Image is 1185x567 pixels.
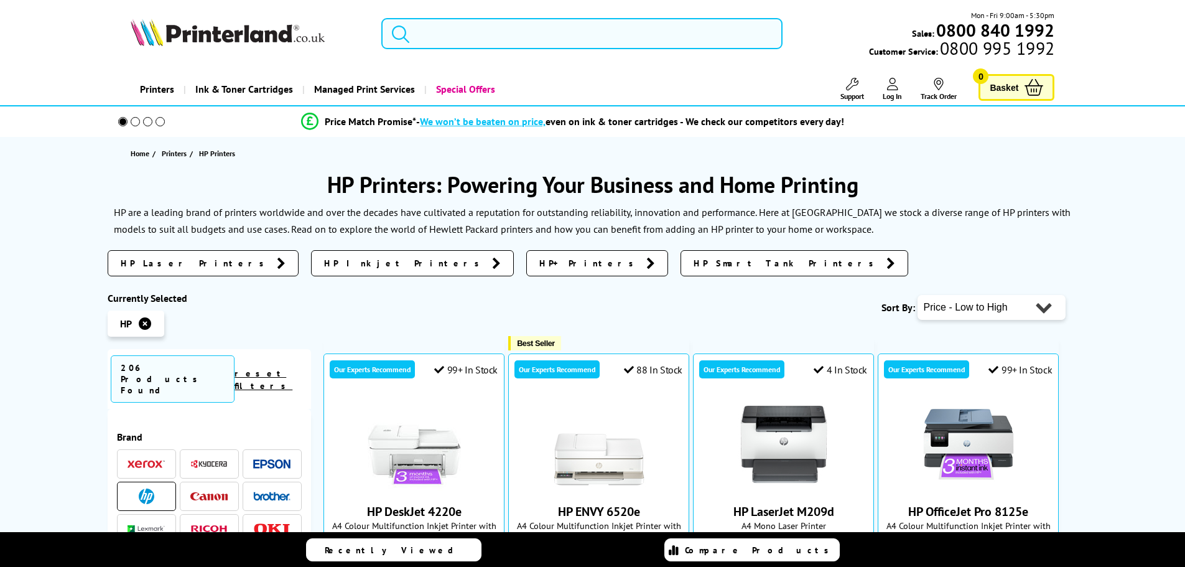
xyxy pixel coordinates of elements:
button: Best Seller [508,336,561,350]
a: HP ENVY 6520e [552,481,646,494]
span: HP Laser Printers [121,257,271,269]
img: Kyocera [190,459,228,469]
img: Lexmark [128,525,165,533]
a: Kyocera [190,456,228,472]
a: Home [131,147,152,160]
span: Sort By: [881,301,915,314]
div: 88 In Stock [624,363,682,376]
span: Brand [117,431,302,443]
span: Compare Products [685,545,835,556]
a: HP ENVY 6520e [558,504,640,520]
div: 99+ In Stock [434,363,498,376]
a: HP OfficeJet Pro 8125e [908,504,1028,520]
a: HP Smart Tank Printers [681,250,908,276]
img: HP [139,489,154,504]
div: Our Experts Recommend [514,360,600,378]
a: Managed Print Services [302,73,424,105]
span: HP+ Printers [539,257,640,269]
div: Our Experts Recommend [330,360,415,378]
a: 0800 840 1992 [934,24,1054,36]
span: Best Seller [517,339,555,348]
span: HP Inkjet Printers [324,257,486,269]
a: HP DeskJet 4220e [367,504,462,520]
span: A4 Mono Laser Printer [700,520,867,532]
span: Basket [990,79,1018,96]
span: A4 Colour Multifunction Inkjet Printer with HP Plus [885,520,1052,543]
span: 206 Products Found [111,355,235,403]
a: Lexmark [128,521,165,537]
a: reset filters [235,368,292,391]
span: A4 Colour Multifunction Inkjet Printer with HP Plus [330,520,498,543]
a: Track Order [921,78,957,101]
span: A4 Colour Multifunction Inkjet Printer with HP Plus [515,520,682,543]
b: 0800 840 1992 [936,19,1054,42]
img: Xerox [128,460,165,469]
span: 0800 995 1992 [938,42,1054,54]
a: Recently Viewed [306,538,481,561]
span: 0 [973,68,988,84]
a: HP Inkjet Printers [311,250,514,276]
img: HP LaserJet M209d [737,398,830,491]
a: Ricoh [190,521,228,537]
div: Currently Selected [108,292,312,304]
a: HP LaserJet M209d [737,481,830,494]
div: 99+ In Stock [988,363,1052,376]
a: Support [840,78,864,101]
a: HP LaserJet M209d [733,504,834,520]
span: Sales: [912,27,934,39]
li: modal_Promise [101,111,1045,133]
h1: HP Printers: Powering Your Business and Home Printing [108,170,1078,199]
span: Log In [883,91,902,101]
p: HP are a leading brand of printers worldwide and over the decades have cultivated a reputation fo... [114,206,1071,235]
img: Printerland Logo [131,19,325,46]
span: Printers [162,147,187,160]
span: HP [120,317,132,330]
span: Recently Viewed [325,545,466,556]
a: Canon [190,489,228,504]
span: Customer Service: [869,42,1054,57]
span: HP Smart Tank Printers [694,257,880,269]
img: Canon [190,492,228,500]
img: HP DeskJet 4220e [368,398,461,491]
img: Epson [253,459,290,469]
a: OKI [253,521,290,537]
span: We won’t be beaten on price, [420,115,546,128]
a: Basket 0 [978,74,1054,101]
span: Price Match Promise* [325,115,416,128]
a: Epson [253,456,290,472]
img: HP ENVY 6520e [552,398,646,491]
div: Our Experts Recommend [699,360,784,378]
a: Printerland Logo [131,19,366,49]
a: Log In [883,78,902,101]
a: HP Laser Printers [108,250,299,276]
a: Brother [253,489,290,504]
a: Printers [162,147,190,160]
img: Ricoh [190,525,228,532]
a: Ink & Toner Cartridges [184,73,302,105]
div: - even on ink & toner cartridges - We check our competitors every day! [416,115,844,128]
span: Support [840,91,864,101]
a: Xerox [128,456,165,472]
div: Our Experts Recommend [884,360,969,378]
a: HP DeskJet 4220e [368,481,461,494]
img: OKI [253,523,290,534]
span: Ink & Toner Cartridges [195,73,293,105]
a: Special Offers [424,73,504,105]
a: HP [128,489,165,504]
span: HP Printers [199,149,235,158]
span: Mon - Fri 9:00am - 5:30pm [971,9,1054,21]
a: Printers [131,73,184,105]
a: Compare Products [664,538,840,561]
a: HP OfficeJet Pro 8125e [922,481,1015,494]
img: HP OfficeJet Pro 8125e [922,398,1015,491]
a: HP+ Printers [526,250,668,276]
img: Brother [253,492,290,500]
div: 4 In Stock [814,363,867,376]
